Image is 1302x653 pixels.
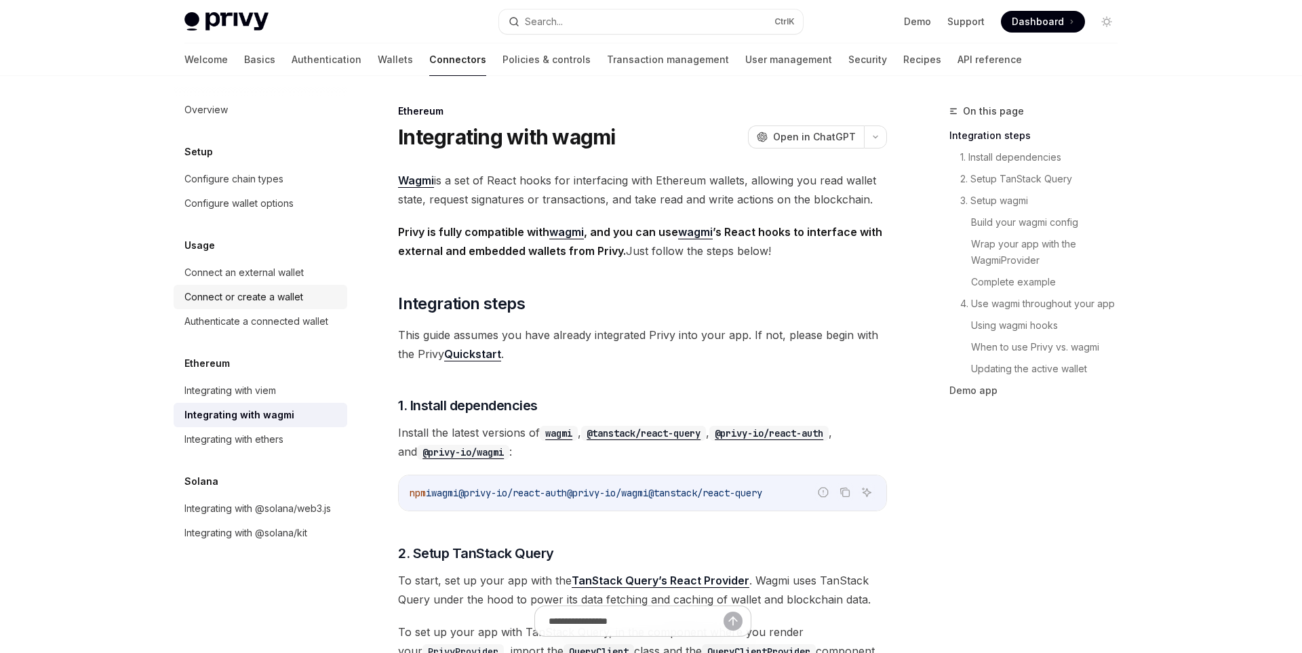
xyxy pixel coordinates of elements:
[184,382,276,399] div: Integrating with viem
[949,358,1128,380] a: Updating the active wallet
[174,521,347,545] a: Integrating with @solana/kit
[398,222,887,260] span: Just follow the steps below!
[949,380,1128,401] a: Demo app
[949,315,1128,336] a: Using wagmi hooks
[426,487,431,499] span: i
[398,544,554,563] span: 2. Setup TanStack Query
[572,574,749,588] a: TanStack Query’s React Provider
[184,43,228,76] a: Welcome
[949,233,1128,271] a: Wrap your app with the WagmiProvider
[581,426,706,441] code: @tanstack/react-query
[748,125,864,149] button: Open in ChatGPT
[1001,11,1085,33] a: Dashboard
[398,396,538,415] span: 1. Install dependencies
[398,423,887,461] span: Install the latest versions of , , , and :
[774,16,795,27] span: Ctrl K
[174,167,347,191] a: Configure chain types
[540,426,578,439] a: wagmi
[184,289,303,305] div: Connect or create a wallet
[174,98,347,122] a: Overview
[958,43,1022,76] a: API reference
[398,293,525,315] span: Integration steps
[499,9,803,34] button: Search...CtrlK
[525,14,563,30] div: Search...
[567,487,648,499] span: @privy-io/wagmi
[184,102,228,118] div: Overview
[963,103,1024,119] span: On this page
[398,325,887,363] span: This guide assumes you have already integrated Privy into your app. If not, please begin with the...
[458,487,567,499] span: @privy-io/react-auth
[398,571,887,609] span: To start, set up your app with the . Wagmi uses TanStack Query under the hood to power its data f...
[949,146,1128,168] a: 1. Install dependencies
[174,191,347,216] a: Configure wallet options
[174,285,347,309] a: Connect or create a wallet
[410,487,426,499] span: npm
[858,483,875,501] button: Ask AI
[244,43,275,76] a: Basics
[947,15,985,28] a: Support
[814,483,832,501] button: Report incorrect code
[773,130,856,144] span: Open in ChatGPT
[184,407,294,423] div: Integrating with wagmi
[417,445,509,460] code: @privy-io/wagmi
[184,12,269,31] img: light logo
[184,237,215,254] h5: Usage
[292,43,361,76] a: Authentication
[904,15,931,28] a: Demo
[709,426,829,441] code: @privy-io/react-auth
[398,125,616,149] h1: Integrating with wagmi
[174,260,347,285] a: Connect an external wallet
[184,264,304,281] div: Connect an external wallet
[174,309,347,334] a: Authenticate a connected wallet
[581,426,706,439] a: @tanstack/react-query
[184,144,213,160] h5: Setup
[745,43,832,76] a: User management
[184,355,230,372] h5: Ethereum
[398,104,887,118] div: Ethereum
[184,195,294,212] div: Configure wallet options
[549,225,584,239] a: wagmi
[184,431,283,448] div: Integrating with ethers
[502,43,591,76] a: Policies & controls
[174,378,347,403] a: Integrating with viem
[949,293,1128,315] a: 4. Use wagmi throughout your app
[678,225,713,239] a: wagmi
[848,43,887,76] a: Security
[184,473,218,490] h5: Solana
[949,168,1128,190] a: 2. Setup TanStack Query
[174,403,347,427] a: Integrating with wagmi
[1096,11,1118,33] button: Toggle dark mode
[398,174,434,188] a: Wagmi
[174,427,347,452] a: Integrating with ethers
[709,426,829,439] a: @privy-io/react-auth
[184,500,331,517] div: Integrating with @solana/web3.js
[949,212,1128,233] a: Build your wagmi config
[184,525,307,541] div: Integrating with @solana/kit
[431,487,458,499] span: wagmi
[724,612,743,631] button: Send message
[184,171,283,187] div: Configure chain types
[1012,15,1064,28] span: Dashboard
[398,225,882,258] strong: Privy is fully compatible with , and you can use ’s React hooks to interface with external and em...
[174,496,347,521] a: Integrating with @solana/web3.js
[549,606,724,636] input: Ask a question...
[949,336,1128,358] a: When to use Privy vs. wagmi
[607,43,729,76] a: Transaction management
[540,426,578,441] code: wagmi
[949,190,1128,212] a: 3. Setup wagmi
[429,43,486,76] a: Connectors
[648,487,762,499] span: @tanstack/react-query
[949,125,1128,146] a: Integration steps
[398,171,887,209] span: is a set of React hooks for interfacing with Ethereum wallets, allowing you read wallet state, re...
[949,271,1128,293] a: Complete example
[378,43,413,76] a: Wallets
[444,347,501,361] a: Quickstart
[417,445,509,458] a: @privy-io/wagmi
[184,313,328,330] div: Authenticate a connected wallet
[903,43,941,76] a: Recipes
[836,483,854,501] button: Copy the contents from the code block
